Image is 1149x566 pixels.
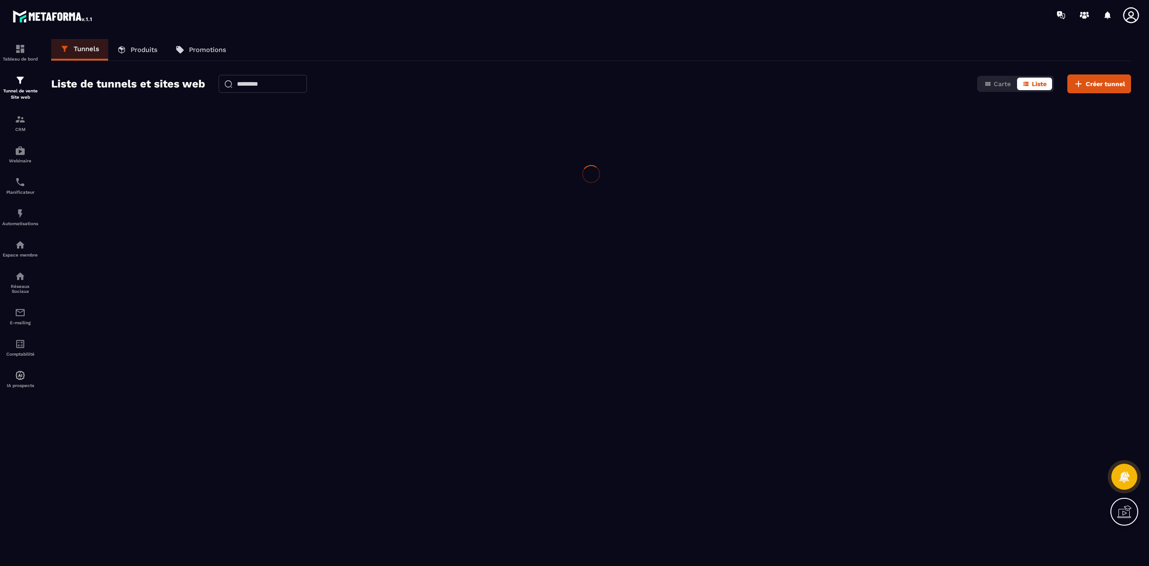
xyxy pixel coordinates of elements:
[1086,79,1125,88] span: Créer tunnel
[15,271,26,282] img: social-network
[2,352,38,357] p: Comptabilité
[2,320,38,325] p: E-mailing
[1017,78,1052,90] button: Liste
[2,264,38,300] a: social-networksocial-networkRéseaux Sociaux
[2,88,38,100] p: Tunnel de vente Site web
[2,233,38,264] a: automationsautomationsEspace membre
[15,239,26,250] img: automations
[108,39,167,61] a: Produits
[2,332,38,363] a: accountantaccountantComptabilité
[15,44,26,54] img: formation
[15,177,26,187] img: scheduler
[2,190,38,195] p: Planificateur
[2,170,38,201] a: schedulerschedulerPlanificateur
[2,201,38,233] a: automationsautomationsAutomatisations
[1032,80,1047,87] span: Liste
[15,370,26,381] img: automations
[2,158,38,163] p: Webinaire
[2,57,38,61] p: Tableau de bord
[2,284,38,294] p: Réseaux Sociaux
[15,208,26,219] img: automations
[15,75,26,86] img: formation
[15,114,26,125] img: formation
[2,253,38,257] p: Espace membre
[1067,74,1131,93] button: Créer tunnel
[15,339,26,349] img: accountant
[167,39,235,61] a: Promotions
[15,307,26,318] img: email
[2,383,38,388] p: IA prospects
[74,45,99,53] p: Tunnels
[994,80,1011,87] span: Carte
[2,127,38,132] p: CRM
[51,75,205,93] h2: Liste de tunnels et sites web
[2,37,38,68] a: formationformationTableau de bord
[2,68,38,107] a: formationformationTunnel de vente Site web
[979,78,1016,90] button: Carte
[189,46,226,54] p: Promotions
[15,145,26,156] img: automations
[131,46,158,54] p: Produits
[2,139,38,170] a: automationsautomationsWebinaire
[2,221,38,226] p: Automatisations
[13,8,93,24] img: logo
[2,300,38,332] a: emailemailE-mailing
[2,107,38,139] a: formationformationCRM
[51,39,108,61] a: Tunnels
